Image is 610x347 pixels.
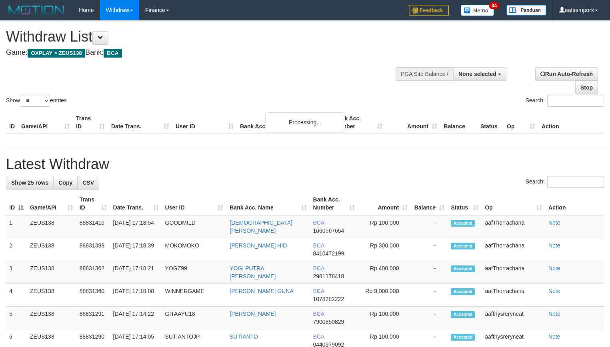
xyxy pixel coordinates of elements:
[482,192,545,215] th: Op: activate to sort column ascending
[265,112,345,132] div: Processing...
[27,284,76,307] td: ZEUS138
[82,179,94,186] span: CSV
[313,250,344,257] span: Copy 8410472199 to clipboard
[76,238,110,261] td: 88831388
[448,192,482,215] th: Status: activate to sort column ascending
[162,261,227,284] td: YOGZ99
[548,288,560,294] a: Note
[6,238,27,261] td: 2
[27,192,76,215] th: Game/API: activate to sort column ascending
[6,111,18,134] th: ID
[76,284,110,307] td: 88831360
[27,215,76,238] td: ZEUS138
[482,261,545,284] td: aafThorrachana
[548,219,560,226] a: Note
[358,307,411,329] td: Rp 100,000
[411,307,448,329] td: -
[313,311,324,317] span: BCA
[313,219,324,226] span: BCA
[6,29,399,45] h1: Withdraw List
[411,261,448,284] td: -
[358,215,411,238] td: Rp 100,000
[6,95,67,107] label: Show entries
[110,284,162,307] td: [DATE] 17:18:08
[110,238,162,261] td: [DATE] 17:18:39
[538,111,604,134] th: Action
[172,111,237,134] th: User ID
[230,333,258,340] a: SUTIANTO
[313,273,344,279] span: Copy 2981178418 to clipboard
[411,215,448,238] td: -
[27,238,76,261] td: ZEUS138
[482,215,545,238] td: aafThorrachana
[110,192,162,215] th: Date Trans.: activate to sort column ascending
[310,192,358,215] th: Bank Acc. Number: activate to sort column ascending
[6,176,54,189] a: Show 25 rows
[409,5,449,16] img: Feedback.jpg
[451,243,475,249] span: Accepted
[110,307,162,329] td: [DATE] 17:14:22
[358,261,411,284] td: Rp 400,000
[411,284,448,307] td: -
[313,319,344,325] span: Copy 7900850829 to clipboard
[104,49,122,58] span: BCA
[6,4,67,16] img: MOTION_logo.png
[548,333,560,340] a: Note
[77,176,99,189] a: CSV
[162,284,227,307] td: WINNERGAME
[575,81,598,94] a: Stop
[76,215,110,238] td: 88831416
[411,238,448,261] td: -
[313,242,324,249] span: BCA
[6,156,604,172] h1: Latest Withdraw
[482,284,545,307] td: aafThorrachana
[547,95,604,107] input: Search:
[451,334,475,341] span: Accepted
[162,215,227,238] td: GOODMILD
[482,307,545,329] td: aafthysreryneat
[313,333,324,340] span: BCA
[440,111,477,134] th: Balance
[6,284,27,307] td: 4
[18,111,73,134] th: Game/API
[76,261,110,284] td: 88831362
[230,311,276,317] a: [PERSON_NAME]
[162,192,227,215] th: User ID: activate to sort column ascending
[110,215,162,238] td: [DATE] 17:18:54
[237,111,331,134] th: Bank Acc. Name
[27,307,76,329] td: ZEUS138
[545,192,604,215] th: Action
[386,111,440,134] th: Amount
[76,307,110,329] td: 88831291
[313,296,344,302] span: Copy 1078282222 to clipboard
[477,111,504,134] th: Status
[526,95,604,107] label: Search:
[313,265,324,271] span: BCA
[162,238,227,261] td: MOKOMOKO
[76,192,110,215] th: Trans ID: activate to sort column ascending
[548,242,560,249] a: Note
[6,192,27,215] th: ID: activate to sort column descending
[230,219,292,234] a: [DEMOGRAPHIC_DATA][PERSON_NAME]
[451,220,475,227] span: Accepted
[451,288,475,295] span: Accepted
[53,176,78,189] a: Copy
[331,111,386,134] th: Bank Acc. Number
[482,238,545,261] td: aafThorrachana
[6,49,399,57] h4: Game: Bank:
[548,265,560,271] a: Note
[358,238,411,261] td: Rp 300,000
[504,111,538,134] th: Op
[58,179,72,186] span: Copy
[230,288,293,294] a: [PERSON_NAME] GUNA
[461,5,494,16] img: Button%20Memo.svg
[547,176,604,188] input: Search:
[230,242,287,249] a: [PERSON_NAME] HID
[411,192,448,215] th: Balance: activate to sort column ascending
[6,261,27,284] td: 3
[6,307,27,329] td: 5
[313,288,324,294] span: BCA
[358,284,411,307] td: Rp 9,000,000
[313,227,344,234] span: Copy 1660567654 to clipboard
[453,67,506,81] button: None selected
